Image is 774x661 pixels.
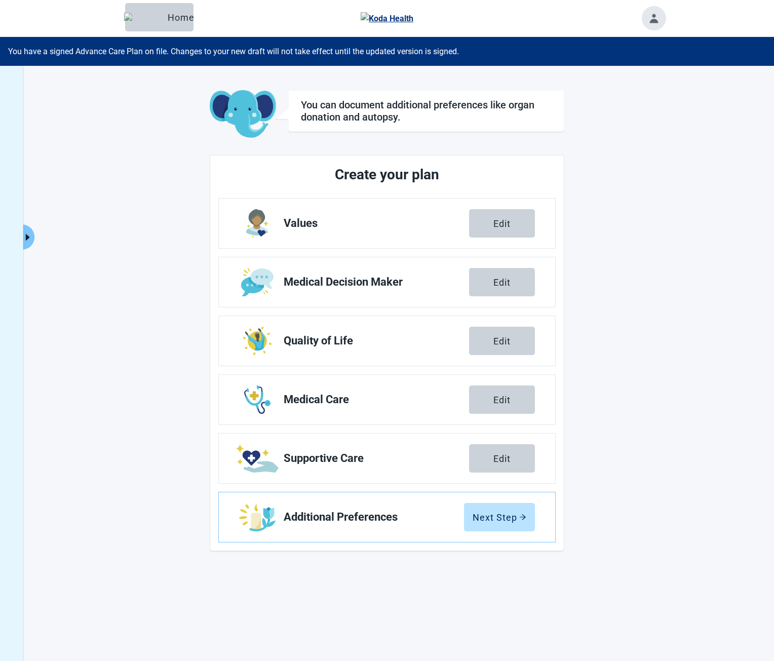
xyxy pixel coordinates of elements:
[473,512,526,522] div: Next Step
[23,232,33,242] span: caret-right
[464,503,535,531] button: Next Steparrow-right
[493,453,511,463] div: Edit
[469,444,535,473] button: Edit
[642,6,666,30] button: Toggle account menu
[284,452,469,464] span: Supportive Care
[284,394,469,406] span: Medical Care
[210,90,276,139] img: Koda Elephant
[219,257,555,307] a: Edit Medical Decision Maker section
[469,268,535,296] button: Edit
[493,395,511,405] div: Edit
[301,99,552,123] h1: You can document additional preferences like organ donation and autopsy.
[284,335,469,347] span: Quality of Life
[124,13,164,22] img: Elephant
[219,434,555,483] a: Edit Supportive Care section
[493,218,511,228] div: Edit
[284,217,469,229] span: Values
[108,90,666,551] main: Main content
[493,336,511,346] div: Edit
[469,385,535,414] button: Edit
[219,375,555,424] a: Edit Medical Care section
[493,277,511,287] div: Edit
[469,209,535,238] button: Edit
[22,224,35,250] button: Expand menu
[519,514,526,521] span: arrow-right
[256,164,518,186] h2: Create your plan
[284,276,469,288] span: Medical Decision Maker
[133,12,185,22] div: Home
[219,199,555,248] a: Edit Values section
[219,316,555,366] a: Edit Quality of Life section
[284,511,464,523] span: Additional Preferences
[361,12,413,25] img: Koda Health
[219,492,555,542] a: Edit Additional Preferences section
[125,3,193,31] button: ElephantHome
[469,327,535,355] button: Edit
